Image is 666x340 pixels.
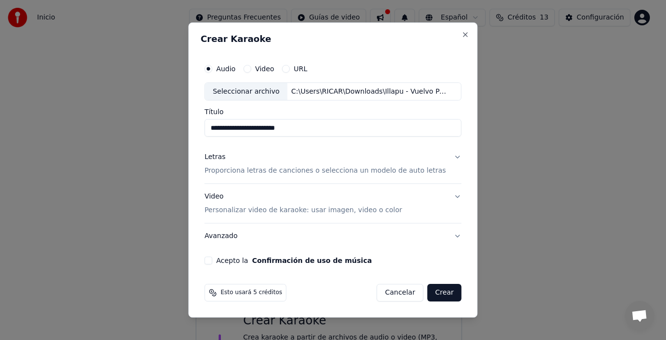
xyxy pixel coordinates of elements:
button: VideoPersonalizar video de karaoke: usar imagen, video o color [204,184,461,223]
div: C:\Users\RICAR\Downloads\Illapu - Vuelvo Para Vivir.mp3 [287,87,453,97]
label: Título [204,109,461,116]
label: Audio [216,65,235,72]
label: Video [255,65,274,72]
label: URL [294,65,307,72]
label: Acepto la [216,257,372,264]
h2: Crear Karaoke [200,35,465,43]
p: Personalizar video de karaoke: usar imagen, video o color [204,205,402,215]
button: Crear [427,284,461,301]
button: Cancelar [377,284,424,301]
button: Avanzado [204,223,461,249]
p: Proporciona letras de canciones o selecciona un modelo de auto letras [204,166,446,176]
div: Video [204,192,402,216]
button: Acepto la [252,257,372,264]
span: Esto usará 5 créditos [220,289,282,297]
div: Seleccionar archivo [205,83,287,100]
button: LetrasProporciona letras de canciones o selecciona un modelo de auto letras [204,145,461,184]
div: Letras [204,153,225,162]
